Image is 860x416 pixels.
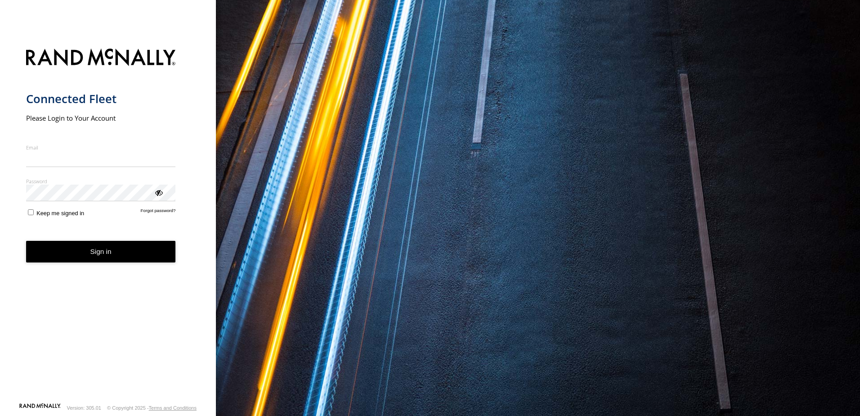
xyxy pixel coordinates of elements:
[28,209,34,215] input: Keep me signed in
[26,113,176,122] h2: Please Login to Your Account
[26,47,176,70] img: Rand McNally
[26,144,176,151] label: Email
[26,241,176,263] button: Sign in
[67,405,101,411] div: Version: 305.01
[36,210,84,217] span: Keep me signed in
[26,43,190,402] form: main
[19,403,61,412] a: Visit our Website
[107,405,197,411] div: © Copyright 2025 -
[26,178,176,185] label: Password
[141,208,176,217] a: Forgot password?
[154,188,163,197] div: ViewPassword
[26,91,176,106] h1: Connected Fleet
[149,405,197,411] a: Terms and Conditions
